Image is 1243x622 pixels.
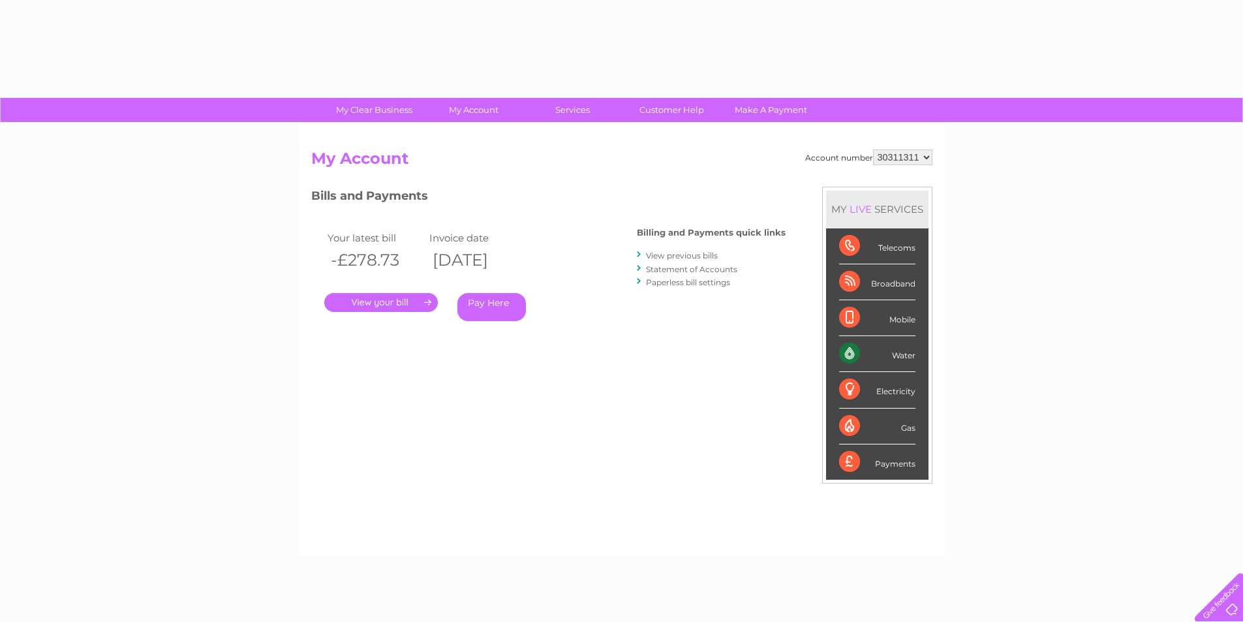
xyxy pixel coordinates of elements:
[839,228,915,264] div: Telecoms
[519,98,626,122] a: Services
[324,229,426,247] td: Your latest bill
[826,191,928,228] div: MY SERVICES
[320,98,428,122] a: My Clear Business
[420,98,527,122] a: My Account
[324,247,426,273] th: -£278.73
[646,264,737,274] a: Statement of Accounts
[637,228,786,238] h4: Billing and Payments quick links
[839,264,915,300] div: Broadband
[839,444,915,480] div: Payments
[618,98,726,122] a: Customer Help
[839,300,915,336] div: Mobile
[426,247,528,273] th: [DATE]
[426,229,528,247] td: Invoice date
[311,187,786,210] h3: Bills and Payments
[805,149,932,165] div: Account number
[847,203,874,215] div: LIVE
[457,293,526,321] a: Pay Here
[717,98,825,122] a: Make A Payment
[646,251,718,260] a: View previous bills
[646,277,730,287] a: Paperless bill settings
[839,336,915,372] div: Water
[839,372,915,408] div: Electricity
[839,409,915,444] div: Gas
[324,293,438,312] a: .
[311,149,932,174] h2: My Account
